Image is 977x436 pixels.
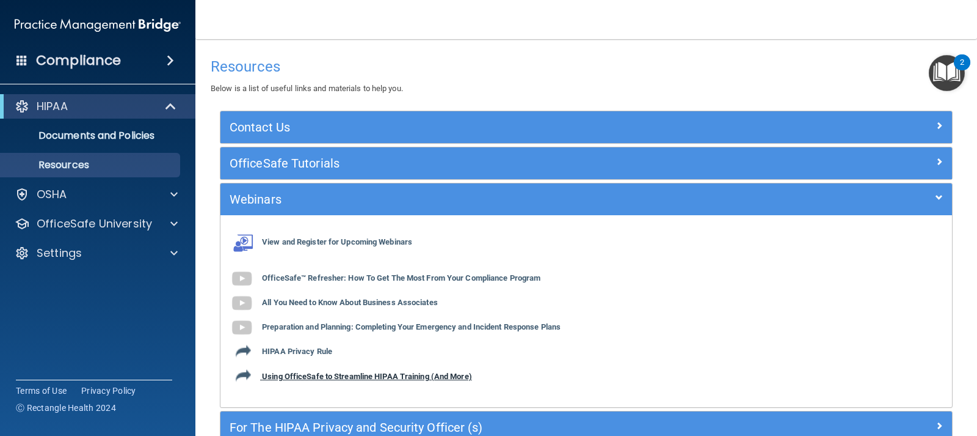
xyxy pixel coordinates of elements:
[230,316,254,340] img: gray_youtube_icon.38fcd6cc.png
[230,234,254,252] img: webinarIcon.c7ebbf15.png
[8,130,175,142] p: Documents and Policies
[15,13,181,37] img: PMB logo
[766,366,962,415] iframe: Drift Widget Chat Controller
[8,159,175,171] p: Resources
[211,84,403,93] span: Below is a list of useful links and materials to help you.
[16,402,116,414] span: Ⓒ Rectangle Health 2024
[230,157,760,170] h5: OfficeSafe Tutorials
[37,216,152,231] p: OfficeSafe University
[81,385,136,397] a: Privacy Policy
[211,59,962,75] h4: Resources
[929,55,965,91] button: Open Resource Center, 2 new notifications
[230,347,332,357] a: HIPAA Privacy Rule
[236,368,251,383] img: icon-export.b9366987.png
[236,343,251,358] img: icon-export.b9366987.png
[230,291,254,316] img: gray_youtube_icon.38fcd6cc.png
[960,62,964,78] div: 2
[230,372,472,381] a: Using OfficeSafe to Streamline HIPAA Training (And More)
[230,190,943,209] a: Webinars
[16,385,67,397] a: Terms of Use
[37,246,82,260] p: Settings
[15,216,178,231] a: OfficeSafe University
[37,187,67,202] p: OSHA
[230,267,254,291] img: gray_youtube_icon.38fcd6cc.png
[262,372,472,381] b: Using OfficeSafe to Streamline HIPAA Training (And More)
[15,246,178,260] a: Settings
[15,99,177,114] a: HIPAA
[262,298,438,308] b: All You Need to Know About Business Associates
[230,421,760,434] h5: For The HIPAA Privacy and Security Officer (s)
[230,153,943,173] a: OfficeSafe Tutorials
[262,323,561,332] b: Preparation and Planning: Completing Your Emergency and Incident Response Plans
[230,193,760,206] h5: Webinars
[36,52,121,69] h4: Compliance
[37,99,68,114] p: HIPAA
[262,274,540,283] b: OfficeSafe™ Refresher: How To Get The Most From Your Compliance Program
[262,347,332,357] b: HIPAA Privacy Rule
[262,238,412,247] b: View and Register for Upcoming Webinars
[230,120,760,134] h5: Contact Us
[15,187,178,202] a: OSHA
[230,117,943,137] a: Contact Us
